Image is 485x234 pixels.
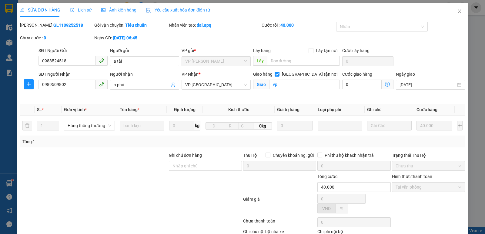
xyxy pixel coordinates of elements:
[169,22,261,28] div: Nhân viên tạo:
[253,56,267,66] span: Lấy
[315,104,365,116] th: Loại phụ phí
[253,80,269,89] span: Giao
[400,81,456,88] input: Ngày giao
[22,138,188,145] div: Tổng: 1
[146,8,151,13] img: icon
[253,122,272,130] span: 0kg
[277,121,313,130] input: 0
[101,8,136,12] span: Ảnh kiện hàng
[110,71,179,77] div: Người nhận
[269,80,340,89] input: Giao tận nơi
[228,107,249,112] span: Kích thước
[113,35,137,40] b: [DATE] 06:45
[416,121,452,130] input: 0
[44,35,46,40] b: 0
[185,80,247,89] span: VP Cầu Yên Xuân
[457,121,463,130] button: plus
[24,79,34,89] button: plus
[280,23,294,28] b: 40.000
[392,152,465,159] div: Trạng thái Thu Hộ
[342,80,382,89] input: Cước giao hàng
[262,22,335,28] div: Cước rồi :
[253,72,273,77] span: Giao hàng
[146,8,210,12] span: Yêu cầu xuất hóa đơn điện tử
[396,72,415,77] label: Ngày giao
[20,35,93,41] div: Chưa cước :
[185,57,247,66] span: VP GIA LÂM
[110,47,179,54] div: Người gửi
[120,121,164,130] input: VD: Bàn, Ghế
[340,206,343,211] span: %
[20,22,93,28] div: [PERSON_NAME]:
[182,47,251,54] div: VP gửi
[342,48,370,53] label: Cước lấy hàng
[396,161,461,170] span: Chưa thu
[94,22,167,28] div: Gói vận chuyển:
[392,174,432,179] label: Hình thức thanh toán
[322,206,331,211] span: VND
[70,8,92,12] span: Lịch sử
[416,107,437,112] span: Cước hàng
[20,8,60,12] span: SỬA ĐƠN HÀNG
[174,107,196,112] span: Định lượng
[171,82,176,87] span: user-add
[37,107,42,112] span: SL
[94,35,167,41] div: Ngày GD:
[270,152,316,159] span: Chuyển khoản ng. gửi
[20,8,24,12] span: edit
[239,122,254,130] input: C
[22,121,32,130] button: delete
[367,121,412,130] input: Ghi Chú
[197,23,211,28] b: dai.apq
[279,71,340,77] span: [GEOGRAPHIC_DATA] tận nơi
[317,174,337,179] span: Tổng cước
[169,153,202,158] label: Ghi chú đơn hàng
[457,9,462,14] span: close
[68,121,111,130] span: Hàng thông thường
[53,23,83,28] b: GL1109252518
[182,72,199,77] span: VP Nhận
[64,107,87,112] span: Đơn vị tính
[313,47,340,54] span: Lấy tận nơi
[169,161,242,171] input: Ghi chú đơn hàng
[451,3,468,20] button: Close
[38,47,108,54] div: SĐT Người Gửi
[194,121,200,130] span: kg
[24,82,33,87] span: plus
[385,82,390,87] span: dollar-circle
[70,8,74,12] span: clock-circle
[242,218,317,228] div: Chưa thanh toán
[120,107,139,112] span: Tên hàng
[242,196,317,216] div: Giảm giá
[243,153,257,158] span: Thu Hộ
[277,107,299,112] span: Giá trị hàng
[342,56,393,66] input: Cước lấy hàng
[222,122,239,130] input: R
[101,8,105,12] span: picture
[342,72,372,77] label: Cước giao hàng
[267,56,340,66] input: Dọc đường
[206,122,222,130] input: D
[38,71,108,77] div: SĐT Người Nhận
[365,104,414,116] th: Ghi chú
[396,183,461,192] span: Tại văn phòng
[99,82,104,87] span: phone
[253,48,271,53] span: Lấy hàng
[125,23,147,28] b: Tiêu chuẩn
[322,152,376,159] span: Phí thu hộ khách nhận trả
[99,58,104,63] span: phone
